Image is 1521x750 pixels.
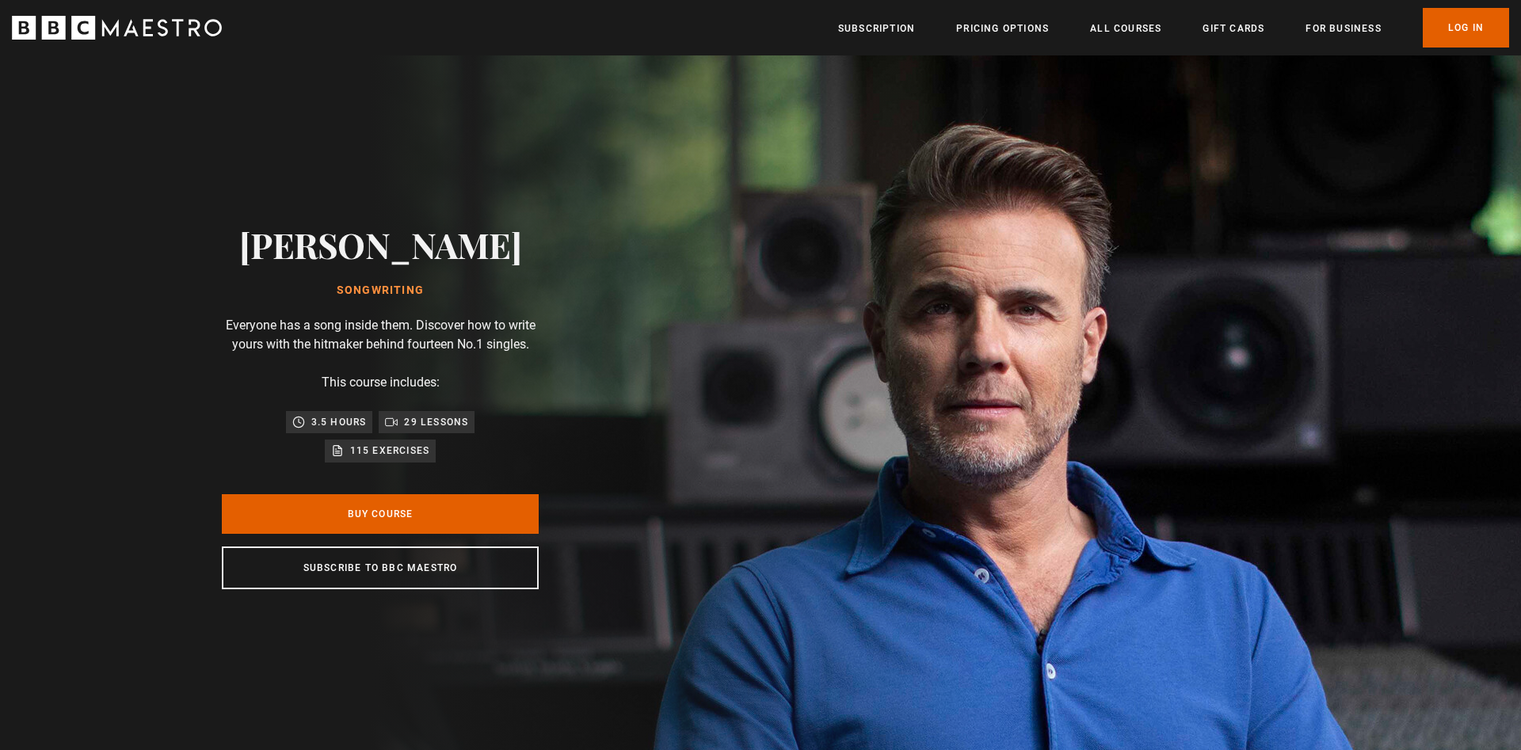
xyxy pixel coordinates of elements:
h2: [PERSON_NAME] [239,224,522,265]
a: For business [1306,21,1381,36]
a: Subscribe to BBC Maestro [222,546,539,589]
a: Pricing Options [956,21,1049,36]
p: 115 exercises [350,443,430,459]
a: Gift Cards [1203,21,1264,36]
a: All Courses [1090,21,1161,36]
svg: BBC Maestro [12,16,222,40]
p: Everyone has a song inside them. Discover how to write yours with the hitmaker behind fourteen No... [222,316,539,354]
p: 29 lessons [404,414,468,430]
h1: Songwriting [239,284,522,297]
a: Subscription [838,21,915,36]
a: Log In [1423,8,1509,48]
a: Buy Course [222,494,539,534]
p: This course includes: [322,373,440,392]
nav: Primary [838,8,1509,48]
p: 3.5 hours [311,414,367,430]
